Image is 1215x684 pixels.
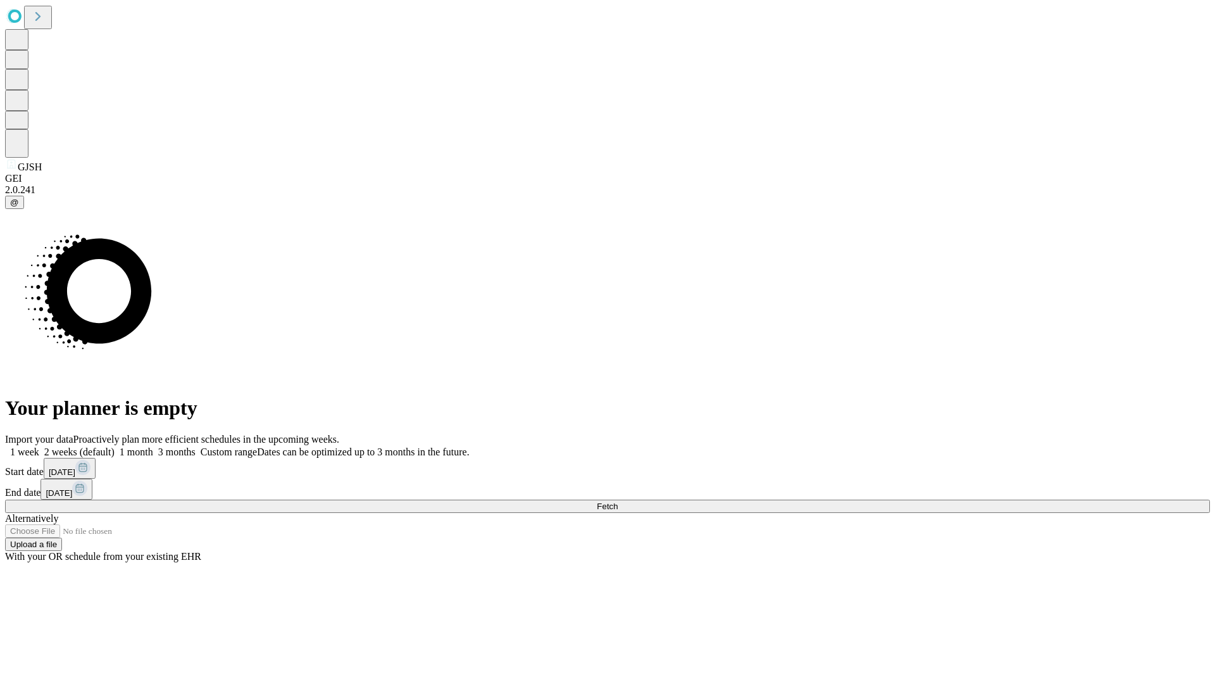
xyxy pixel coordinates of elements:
div: End date [5,479,1210,500]
button: @ [5,196,24,209]
div: GEI [5,173,1210,184]
button: [DATE] [40,479,92,500]
span: [DATE] [49,467,75,477]
span: Custom range [201,446,257,457]
span: 2 weeks (default) [44,446,115,457]
span: Fetch [597,502,618,511]
span: GJSH [18,161,42,172]
span: Proactively plan more efficient schedules in the upcoming weeks. [73,434,339,445]
div: Start date [5,458,1210,479]
span: @ [10,198,19,207]
span: 1 week [10,446,39,457]
button: Fetch [5,500,1210,513]
span: With your OR schedule from your existing EHR [5,551,201,562]
button: Upload a file [5,538,62,551]
span: 3 months [158,446,196,457]
button: [DATE] [44,458,96,479]
span: Dates can be optimized up to 3 months in the future. [257,446,469,457]
span: Alternatively [5,513,58,524]
span: 1 month [120,446,153,457]
h1: Your planner is empty [5,396,1210,420]
span: [DATE] [46,488,72,498]
span: Import your data [5,434,73,445]
div: 2.0.241 [5,184,1210,196]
